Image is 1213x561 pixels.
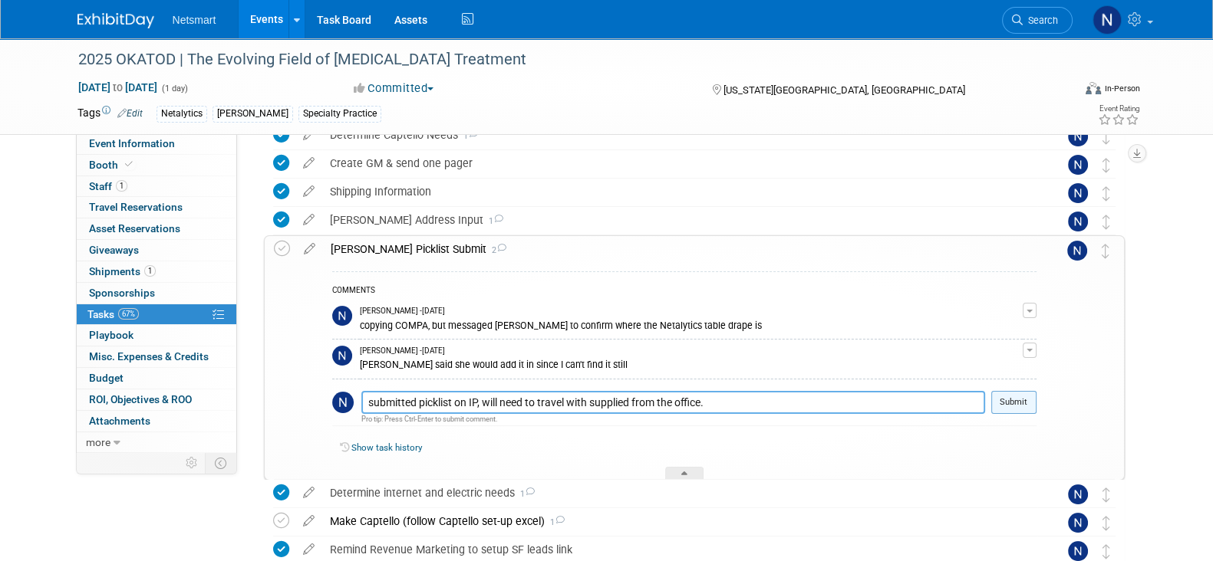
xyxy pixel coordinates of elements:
[1068,126,1088,146] img: Nina Finn
[89,372,124,384] span: Budget
[295,514,322,528] a: edit
[77,283,236,303] a: Sponsorships
[1086,82,1101,94] img: Format-Inperson.png
[89,180,127,192] span: Staff
[322,480,1037,506] div: Determine internet and electric needs
[1068,541,1088,561] img: Nina Finn
[73,46,1050,74] div: 2025 OKATOD | The Evolving Field of [MEDICAL_DATA] Treatment
[144,265,156,277] span: 1
[332,306,352,326] img: Nina Finn
[77,133,236,154] a: Event Information
[483,216,503,226] span: 1
[1102,244,1109,258] i: Move task
[1093,5,1122,34] img: Nina Finn
[332,392,354,413] img: Nina Finn
[360,317,1023,332] div: copying COMPA, but messaged [PERSON_NAME] to confirm where the Netalytics table drape is
[322,207,1037,233] div: [PERSON_NAME] Address Input
[77,304,236,325] a: Tasks67%
[323,236,1037,262] div: [PERSON_NAME] Picklist Submit
[86,436,110,448] span: more
[1068,513,1088,533] img: Nina Finn
[89,329,133,341] span: Playbook
[89,393,192,405] span: ROI, Objectives & ROO
[361,414,985,424] div: Pro tip: Press Ctrl-Enter to submit comment.
[1103,487,1110,502] i: Move task
[77,155,236,176] a: Booth
[1103,186,1110,201] i: Move task
[360,356,1023,371] div: [PERSON_NAME] said she would add it in since I can't find it still
[77,105,143,123] td: Tags
[116,180,127,192] span: 1
[1103,215,1110,229] i: Move task
[89,244,139,256] span: Giveaways
[298,106,381,122] div: Specialty Practice
[982,80,1140,103] div: Event Format
[77,13,154,28] img: ExhibitDay
[89,287,155,299] span: Sponsorships
[295,156,322,170] a: edit
[1068,484,1088,504] img: Nina Finn
[89,201,183,213] span: Travel Reservations
[77,197,236,218] a: Travel Reservations
[77,80,158,94] span: [DATE] [DATE]
[1067,241,1087,261] img: Nina Finn
[77,325,236,346] a: Playbook
[296,242,323,256] a: edit
[1103,130,1110,144] i: Move task
[87,308,139,320] span: Tasks
[322,150,1037,176] div: Create GM & send one pager
[213,106,293,122] div: [PERSON_NAME]
[360,306,445,317] span: [PERSON_NAME] - [DATE]
[89,137,175,149] span: Event Information
[515,489,535,499] span: 1
[1023,15,1058,26] span: Search
[77,240,236,261] a: Giveaways
[1103,83,1139,94] div: In-Person
[1002,7,1073,34] a: Search
[77,261,236,282] a: Shipments1
[117,108,143,119] a: Edit
[458,131,478,141] span: 1
[89,265,156,277] span: Shipments
[125,160,133,169] i: Booth reservation complete
[332,284,1037,300] div: COMMENTS
[295,213,322,227] a: edit
[322,508,1037,534] div: Make Captello (follow Captello set-up excel)
[295,185,322,198] a: edit
[991,391,1037,414] button: Submit
[1068,155,1088,175] img: Nina Finn
[89,159,136,171] span: Booth
[295,486,322,500] a: edit
[360,346,445,356] span: [PERSON_NAME] - [DATE]
[160,84,188,93] span: (1 day)
[205,453,236,473] td: Toggle Event Tabs
[1103,544,1110,559] i: Move task
[179,453,206,473] td: Personalize Event Tab Strip
[110,81,125,93] span: to
[348,80,440,97] button: Committed
[89,222,180,235] span: Asset Reservations
[1068,212,1088,231] img: Nina Finn
[157,106,207,122] div: Netalytics
[1097,105,1139,113] div: Event Rating
[89,350,209,363] span: Misc. Expenses & Credits
[173,14,216,26] span: Netsmart
[77,368,236,389] a: Budget
[486,245,506,255] span: 2
[77,432,236,453] a: more
[89,415,150,427] span: Attachments
[295,543,322,556] a: edit
[1103,516,1110,530] i: Move task
[545,517,565,527] span: 1
[351,442,422,453] a: Show task history
[1103,158,1110,172] i: Move task
[118,308,139,320] span: 67%
[77,346,236,367] a: Misc. Expenses & Credits
[1068,183,1088,203] img: Nina Finn
[77,218,236,239] a: Asset Reservations
[77,411,236,431] a: Attachments
[332,346,352,366] img: Nina Finn
[77,176,236,197] a: Staff1
[322,179,1037,205] div: Shipping Information
[77,389,236,410] a: ROI, Objectives & ROO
